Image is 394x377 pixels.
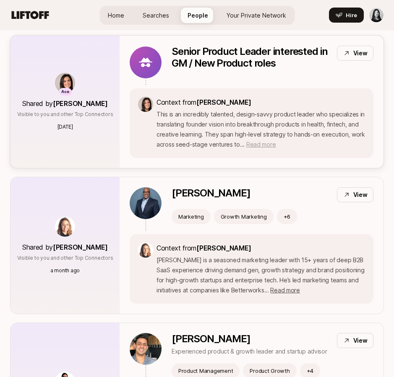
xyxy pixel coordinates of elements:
p: Context from [157,97,365,108]
p: This is an incredibly talented, design-savvy product leader who specializes in translating founde... [157,109,365,150]
span: People [188,11,208,20]
p: Shared by [22,242,108,253]
p: Product Management [178,367,233,375]
a: Searches [136,8,176,23]
img: 5b4e8e9c_3b7b_4d72_a69f_7f4659b27c66.jpg [55,217,75,237]
img: d4a00215_5f96_486f_9846_edc73dbf65d7.jpg [130,187,162,219]
p: [PERSON_NAME] [172,333,327,345]
span: Read more [246,141,276,148]
p: a month ago [50,267,80,274]
p: View [353,48,368,58]
a: Your Private Network [220,8,293,23]
p: Product Growth [250,367,290,375]
p: [PERSON_NAME] is a seasoned marketing leader with 15+ years of deep B2B SaaS experience driving d... [157,255,365,295]
p: Shared by [22,98,108,109]
span: [PERSON_NAME] [196,98,251,106]
p: Visible to you and other Top Connectors [17,254,113,262]
p: Context from [157,243,365,253]
button: Stacy La [369,8,384,23]
a: AceShared by[PERSON_NAME]Visible to you and other Top Connectors[DATE]Senior Product Leader inter... [10,35,384,168]
p: Experienced product & growth leader and startup advisor [172,346,327,356]
p: [PERSON_NAME] [172,187,250,199]
span: Read more [270,287,300,294]
span: Your Private Network [227,11,286,20]
button: Hire [329,8,364,23]
p: Visible to you and other Top Connectors [17,111,113,118]
span: Searches [143,11,169,20]
img: Stacy La [369,8,384,22]
p: [DATE] [57,123,73,131]
a: People [181,8,215,23]
a: Home [101,8,131,23]
span: [PERSON_NAME] [53,243,108,251]
a: Shared by[PERSON_NAME]Visible to you and other Top Connectorsa month ago[PERSON_NAME]ViewMarketin... [10,177,384,314]
img: 71d7b91d_d7cb_43b4_a7ea_a9b2f2cc6e03.jpg [55,73,75,93]
p: Growth Marketing [221,212,267,221]
img: 1cf5e339_9344_4c28_b1fe_dc3ceac21bee.jpg [130,333,162,365]
span: [PERSON_NAME] [53,99,108,108]
p: View [353,190,368,200]
span: Home [108,11,124,20]
p: Senior Product Leader interested in GM / New Product roles [172,46,330,69]
img: 5b4e8e9c_3b7b_4d72_a69f_7f4659b27c66.jpg [138,243,153,258]
p: Ace [61,88,69,96]
span: [PERSON_NAME] [196,244,251,252]
p: View [353,336,368,346]
button: +6 [277,209,297,224]
span: Hire [346,11,357,19]
p: Marketing [178,212,204,221]
img: 71d7b91d_d7cb_43b4_a7ea_a9b2f2cc6e03.jpg [138,97,153,112]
